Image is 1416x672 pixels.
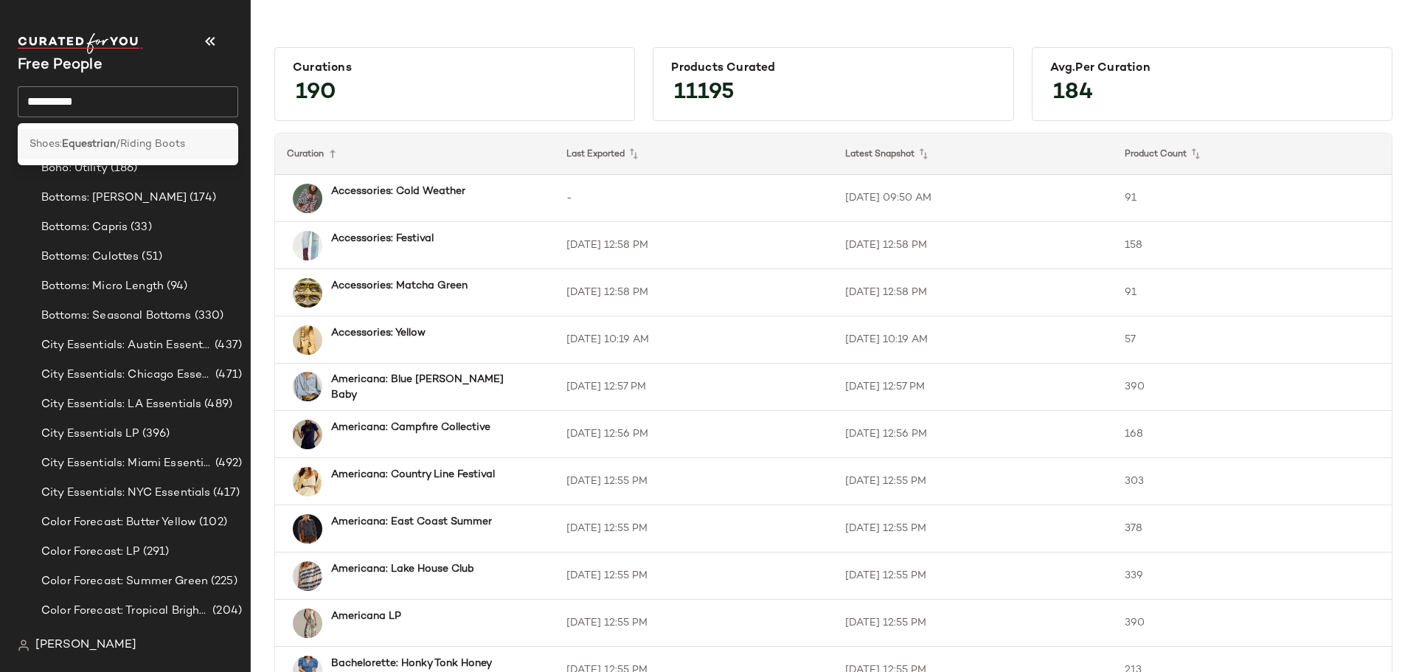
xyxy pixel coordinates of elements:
span: Color Forecast: Butter Yellow [41,514,196,531]
td: [DATE] 09:50 AM [833,175,1113,222]
span: (102) [196,514,227,531]
b: Americana: East Coast Summer [331,514,492,530]
span: 184 [1038,66,1108,119]
span: (33) [128,219,152,236]
td: [DATE] 12:55 PM [555,553,834,600]
td: [DATE] 12:55 PM [833,600,1113,647]
span: Bottoms: Capris [41,219,128,236]
td: [DATE] 10:19 AM [555,316,834,364]
b: Americana: Country Line Festival [331,467,495,482]
td: [DATE] 12:56 PM [833,411,1113,458]
td: 91 [1113,269,1392,316]
span: Color Forecast: LP [41,544,140,561]
td: [DATE] 12:58 PM [833,269,1113,316]
td: [DATE] 12:55 PM [833,553,1113,600]
span: Current Company Name [18,58,103,73]
td: [DATE] 10:19 AM [833,316,1113,364]
span: Bottoms: [PERSON_NAME] [41,190,187,207]
b: Accessories: Yellow [331,325,426,341]
td: 378 [1113,505,1392,553]
span: (186) [108,160,138,177]
th: Curation [275,134,555,175]
td: 339 [1113,553,1392,600]
td: 57 [1113,316,1392,364]
span: (489) [201,396,232,413]
td: [DATE] 12:58 PM [833,222,1113,269]
b: Americana: Campfire Collective [331,420,490,435]
span: Bottoms: Micro Length [41,278,164,295]
span: (330) [192,308,224,325]
span: (174) [187,190,216,207]
td: 168 [1113,411,1392,458]
b: Accessories: Festival [331,231,434,246]
td: 390 [1113,600,1392,647]
td: [DATE] 12:55 PM [555,505,834,553]
span: Bottoms: Culottes [41,249,139,266]
span: Bottoms: Seasonal Bottoms [41,308,192,325]
td: - [555,175,834,222]
b: Americana LP [331,609,401,624]
td: [DATE] 12:58 PM [555,269,834,316]
img: cfy_white_logo.C9jOOHJF.svg [18,33,143,54]
span: City Essentials: LA Essentials [41,396,201,413]
span: /Riding Boots [116,136,185,152]
td: [DATE] 12:55 PM [833,458,1113,505]
img: svg%3e [18,640,29,651]
td: [DATE] 12:55 PM [555,600,834,647]
span: City Essentials: Miami Essentials [41,455,212,472]
b: Americana: Blue [PERSON_NAME] Baby [331,372,528,403]
span: Color Forecast: Tropical Brights [41,603,209,620]
span: City Essentials: Chicago Essentials [41,367,212,384]
td: [DATE] 12:56 PM [555,411,834,458]
b: Bachelorette: Honky Tonk Honey [331,656,492,671]
span: (471) [212,367,242,384]
span: (492) [212,455,242,472]
span: [PERSON_NAME] [35,637,136,654]
span: 190 [281,66,351,119]
span: (291) [140,544,170,561]
b: Equestrian [62,136,116,152]
b: Accessories: Matcha Green [331,278,468,294]
td: [DATE] 12:58 PM [555,222,834,269]
th: Last Exported [555,134,834,175]
span: (204) [209,603,242,620]
span: (437) [212,337,242,354]
span: City Essentials: NYC Essentials [41,485,210,502]
th: Latest Snapshot [833,134,1113,175]
td: [DATE] 12:57 PM [833,364,1113,411]
td: [DATE] 12:55 PM [555,458,834,505]
span: Shoes: [29,136,62,152]
span: City Essentials LP [41,426,139,443]
div: Avg.per Curation [1050,61,1374,75]
span: (417) [210,485,240,502]
span: (225) [208,573,237,590]
span: (396) [139,426,170,443]
div: Products Curated [671,61,995,75]
span: (94) [164,278,188,295]
td: 91 [1113,175,1392,222]
div: Curations [293,61,617,75]
td: [DATE] 12:57 PM [555,364,834,411]
td: 390 [1113,364,1392,411]
span: Boho: Utility [41,160,108,177]
td: [DATE] 12:55 PM [833,505,1113,553]
td: 158 [1113,222,1392,269]
span: Color Forecast: Summer Green [41,573,208,590]
b: Accessories: Cold Weather [331,184,465,199]
th: Product Count [1113,134,1392,175]
span: 11195 [659,66,749,119]
b: Americana: Lake House Club [331,561,474,577]
td: 303 [1113,458,1392,505]
span: (51) [139,249,162,266]
span: City Essentials: Austin Essentials [41,337,212,354]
